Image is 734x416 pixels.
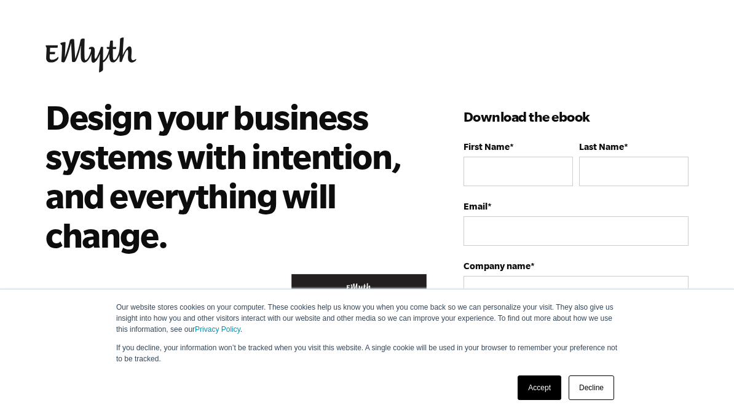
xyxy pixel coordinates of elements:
[464,107,689,127] h3: Download the ebook
[116,342,618,364] p: If you decline, your information won’t be tracked when you visit this website. A single cookie wi...
[45,37,136,73] img: EMyth
[579,141,624,152] span: Last Name
[569,375,614,400] a: Decline
[116,302,618,335] p: Our website stores cookies on your computer. These cookies help us know you when you come back so...
[464,201,487,211] span: Email
[195,325,240,334] a: Privacy Policy
[518,375,561,400] a: Accept
[45,97,409,254] h2: Design your business systems with intention, and everything will change.
[464,141,510,152] span: First Name
[464,261,531,271] span: Company name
